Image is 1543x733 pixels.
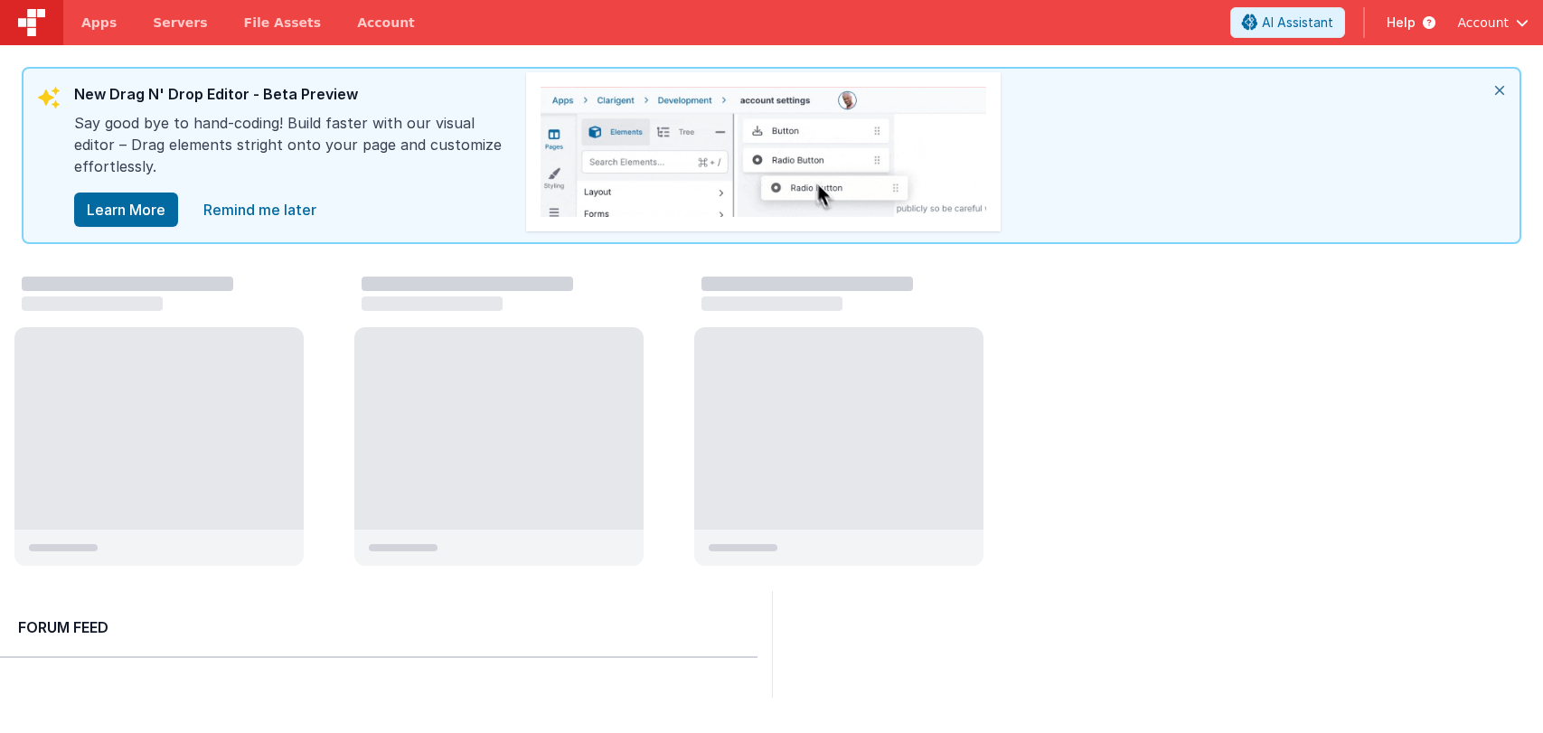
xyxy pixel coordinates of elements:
span: Servers [153,14,207,32]
button: AI Assistant [1230,7,1345,38]
i: close [1480,69,1519,112]
span: Apps [81,14,117,32]
h2: Forum Feed [18,616,739,638]
a: close [193,192,327,228]
span: Help [1387,14,1416,32]
div: Say good bye to hand-coding! Build faster with our visual editor – Drag elements stright onto you... [74,112,508,192]
button: Learn More [74,193,178,227]
button: Account [1457,14,1529,32]
div: New Drag N' Drop Editor - Beta Preview [74,83,508,112]
span: Account [1457,14,1509,32]
span: File Assets [244,14,322,32]
span: AI Assistant [1262,14,1333,32]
